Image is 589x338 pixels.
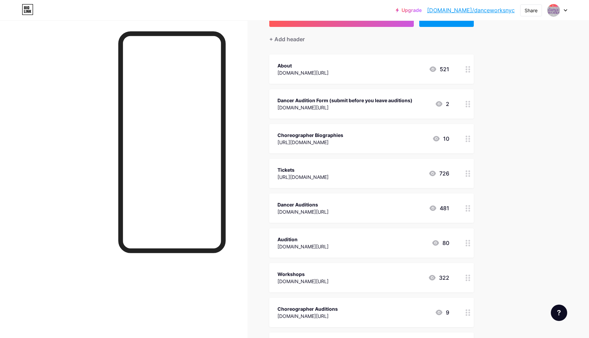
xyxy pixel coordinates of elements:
[277,271,329,278] div: Workshops
[277,208,329,215] div: [DOMAIN_NAME][URL]
[277,243,329,250] div: [DOMAIN_NAME][URL]
[277,173,329,181] div: [URL][DOMAIN_NAME]
[277,104,412,111] div: [DOMAIN_NAME][URL]
[435,308,449,317] div: 9
[269,35,305,43] div: + Add header
[547,4,560,17] img: danceworksnyc
[432,239,449,247] div: 80
[277,278,329,285] div: [DOMAIN_NAME][URL]
[432,135,449,143] div: 10
[428,274,449,282] div: 322
[277,62,329,69] div: About
[277,139,343,146] div: [URL][DOMAIN_NAME]
[277,166,329,173] div: Tickets
[428,169,449,178] div: 726
[277,305,338,312] div: Choreographer Auditions
[435,100,449,108] div: 2
[525,7,538,14] div: Share
[277,69,329,76] div: [DOMAIN_NAME][URL]
[277,97,412,104] div: Dancer Audition Form (submit before you leave auditions)
[277,236,329,243] div: Audition
[429,65,449,73] div: 521
[277,132,343,139] div: Choreographer Biographies
[396,7,422,13] a: Upgrade
[427,6,515,14] a: [DOMAIN_NAME]/danceworksnyc
[277,201,329,208] div: Dancer Auditions
[429,204,449,212] div: 481
[277,312,338,320] div: [DOMAIN_NAME][URL]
